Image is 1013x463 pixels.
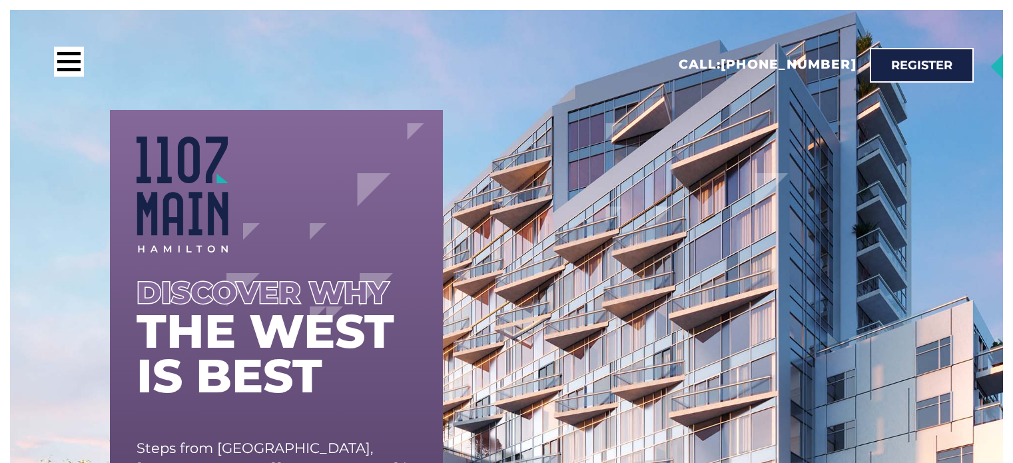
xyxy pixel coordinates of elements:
[679,57,856,73] h2: Call:
[137,309,416,398] h1: the west is best
[870,48,974,83] a: Register
[891,59,952,71] span: Register
[137,279,416,306] div: Discover why
[721,57,856,72] a: [PHONE_NUMBER]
